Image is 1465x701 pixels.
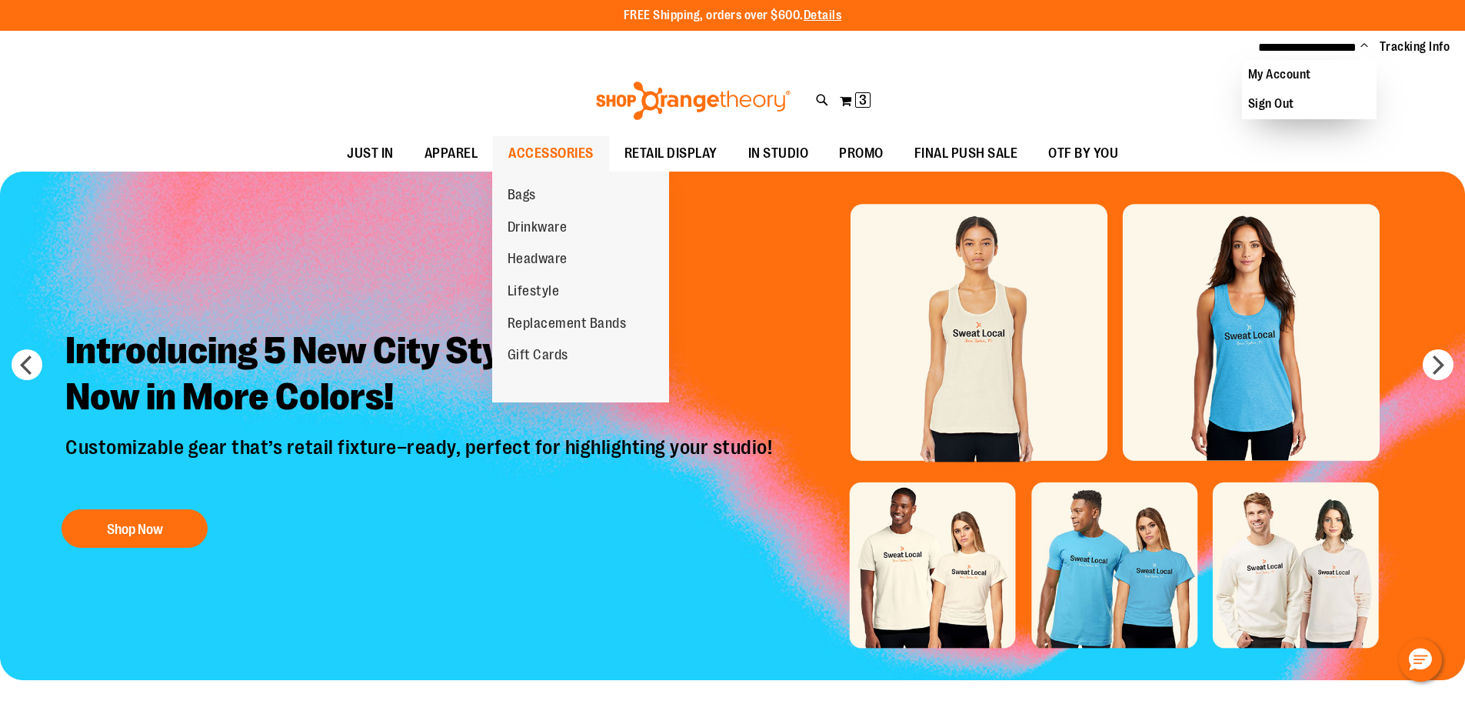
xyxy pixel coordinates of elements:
span: FINAL PUSH SALE [914,136,1018,171]
a: OTF BY YOU [1033,136,1134,172]
a: JUST IN [331,136,409,172]
p: FREE Shipping, orders over $600. [624,7,842,25]
span: IN STUDIO [748,136,809,171]
h2: Introducing 5 New City Styles - Now in More Colors! [54,315,787,435]
button: Hello, have a question? Let’s chat. [1399,639,1442,682]
a: Drinkware [492,212,583,244]
button: Account menu [1360,39,1368,55]
a: Gift Cards [492,339,584,372]
button: Shop Now [62,509,208,548]
a: ACCESSORIES [493,136,609,172]
span: Replacement Bands [508,315,627,335]
a: Tracking Info [1380,38,1450,55]
a: RETAIL DISPLAY [609,136,733,172]
a: Introducing 5 New City Styles -Now in More Colors! Customizable gear that’s retail fixture–ready,... [54,315,787,555]
button: next [1423,349,1453,380]
span: JUST IN [347,136,394,171]
span: Headware [508,251,568,270]
a: Replacement Bands [492,308,642,340]
span: PROMO [839,136,884,171]
a: PROMO [824,136,899,172]
span: Lifestyle [508,283,560,302]
span: Gift Cards [508,347,568,366]
span: Bags [508,187,536,206]
span: 3 [859,92,867,108]
span: RETAIL DISPLAY [624,136,718,171]
ul: ACCESSORIES [492,172,669,402]
a: IN STUDIO [733,136,824,172]
span: ACCESSORIES [508,136,594,171]
a: My Account [1242,60,1377,89]
span: OTF BY YOU [1048,136,1118,171]
span: APPAREL [425,136,478,171]
p: Customizable gear that’s retail fixture–ready, perfect for highlighting your studio! [54,435,787,493]
a: Details [804,8,842,22]
img: Shop Orangetheory [594,82,793,120]
a: APPAREL [409,136,494,172]
a: FINAL PUSH SALE [899,136,1034,172]
a: Bags [492,179,551,212]
a: Headware [492,243,583,275]
a: Sign Out [1242,89,1377,119]
span: Drinkware [508,219,568,239]
a: Lifestyle [492,275,575,308]
button: prev [12,349,42,380]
